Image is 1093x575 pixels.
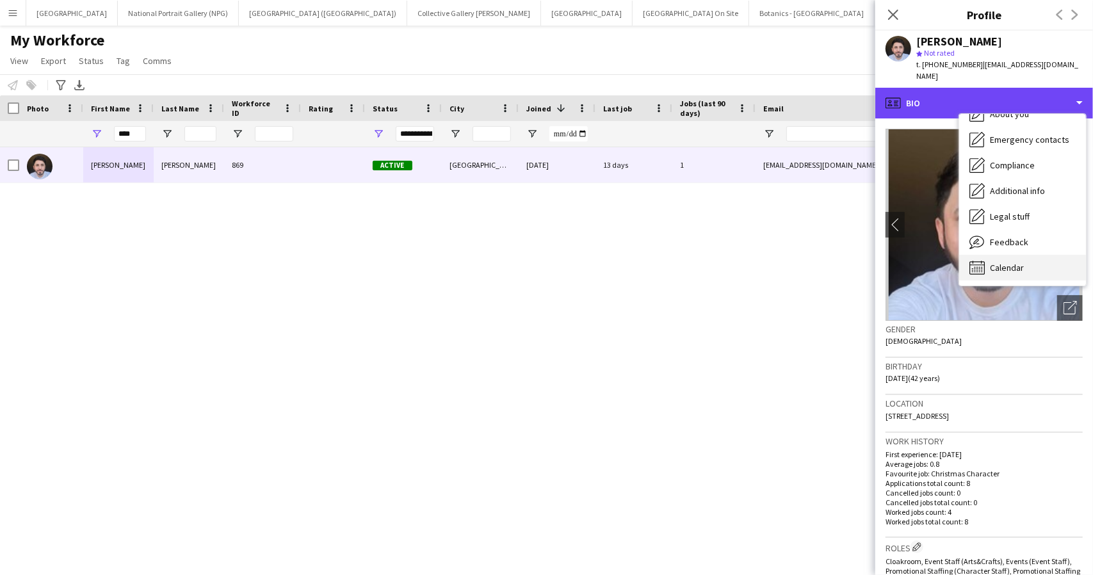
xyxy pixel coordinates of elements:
[763,104,784,113] span: Email
[886,336,962,346] span: [DEMOGRAPHIC_DATA]
[886,507,1083,517] p: Worked jobs count: 4
[449,104,464,113] span: City
[473,126,511,142] input: City Filter Input
[111,53,135,69] a: Tag
[886,323,1083,335] h3: Gender
[886,129,1083,321] img: Crew avatar or photo
[959,178,1086,204] div: Additional info
[749,1,875,26] button: Botanics - [GEOGRAPHIC_DATA]
[224,147,301,182] div: 869
[27,104,49,113] span: Photo
[41,55,66,67] span: Export
[255,126,293,142] input: Workforce ID Filter Input
[26,1,118,26] button: [GEOGRAPHIC_DATA]
[442,147,519,182] div: [GEOGRAPHIC_DATA]
[990,211,1030,222] span: Legal stuff
[886,517,1083,526] p: Worked jobs total count: 8
[959,229,1086,255] div: Feedback
[91,104,130,113] span: First Name
[990,134,1069,145] span: Emergency contacts
[83,147,154,182] div: [PERSON_NAME]
[886,360,1083,372] h3: Birthday
[117,55,130,67] span: Tag
[763,128,775,140] button: Open Filter Menu
[184,126,216,142] input: Last Name Filter Input
[53,77,69,93] app-action-btn: Advanced filters
[161,128,173,140] button: Open Filter Menu
[1057,295,1083,321] div: Open photos pop-in
[72,77,87,93] app-action-btn: Export XLSX
[959,204,1086,229] div: Legal stuff
[373,161,412,170] span: Active
[5,53,33,69] a: View
[526,128,538,140] button: Open Filter Menu
[886,498,1083,507] p: Cancelled jobs total count: 0
[959,127,1086,152] div: Emergency contacts
[916,60,1078,81] span: | [EMAIL_ADDRESS][DOMAIN_NAME]
[756,147,1012,182] div: [EMAIL_ADDRESS][DOMAIN_NAME]
[449,128,461,140] button: Open Filter Menu
[373,104,398,113] span: Status
[680,99,733,118] span: Jobs (last 90 days)
[309,104,333,113] span: Rating
[74,53,109,69] a: Status
[886,488,1083,498] p: Cancelled jobs count: 0
[916,36,1002,47] div: [PERSON_NAME]
[526,104,551,113] span: Joined
[114,126,146,142] input: First Name Filter Input
[886,459,1083,469] p: Average jobs: 0.8
[990,262,1024,273] span: Calendar
[10,55,28,67] span: View
[138,53,177,69] a: Comms
[924,48,955,58] span: Not rated
[541,1,633,26] button: [GEOGRAPHIC_DATA]
[959,152,1086,178] div: Compliance
[875,88,1093,118] div: Bio
[36,53,71,69] a: Export
[990,185,1045,197] span: Additional info
[633,1,749,26] button: [GEOGRAPHIC_DATA] On Site
[990,236,1028,248] span: Feedback
[990,108,1029,120] span: About you
[154,147,224,182] div: [PERSON_NAME]
[875,1,985,26] button: [GEOGRAPHIC_DATA] (HES)
[886,398,1083,409] h3: Location
[886,540,1083,554] h3: Roles
[91,128,102,140] button: Open Filter Menu
[407,1,541,26] button: Collective Gallery [PERSON_NAME]
[886,411,949,421] span: [STREET_ADDRESS]
[549,126,588,142] input: Joined Filter Input
[373,128,384,140] button: Open Filter Menu
[239,1,407,26] button: [GEOGRAPHIC_DATA] ([GEOGRAPHIC_DATA])
[959,101,1086,127] div: About you
[143,55,172,67] span: Comms
[672,147,756,182] div: 1
[232,99,278,118] span: Workforce ID
[232,128,243,140] button: Open Filter Menu
[603,104,632,113] span: Last job
[161,104,199,113] span: Last Name
[886,449,1083,459] p: First experience: [DATE]
[519,147,595,182] div: [DATE]
[886,435,1083,447] h3: Work history
[916,60,983,69] span: t. [PHONE_NUMBER]
[27,154,53,179] img: Tony Bittner
[875,6,1093,23] h3: Profile
[595,147,672,182] div: 13 days
[886,478,1083,488] p: Applications total count: 8
[959,255,1086,280] div: Calendar
[10,31,104,50] span: My Workforce
[886,469,1083,478] p: Favourite job: Christmas Character
[990,159,1035,171] span: Compliance
[886,373,940,383] span: [DATE] (42 years)
[786,126,1004,142] input: Email Filter Input
[118,1,239,26] button: National Portrait Gallery (NPG)
[79,55,104,67] span: Status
